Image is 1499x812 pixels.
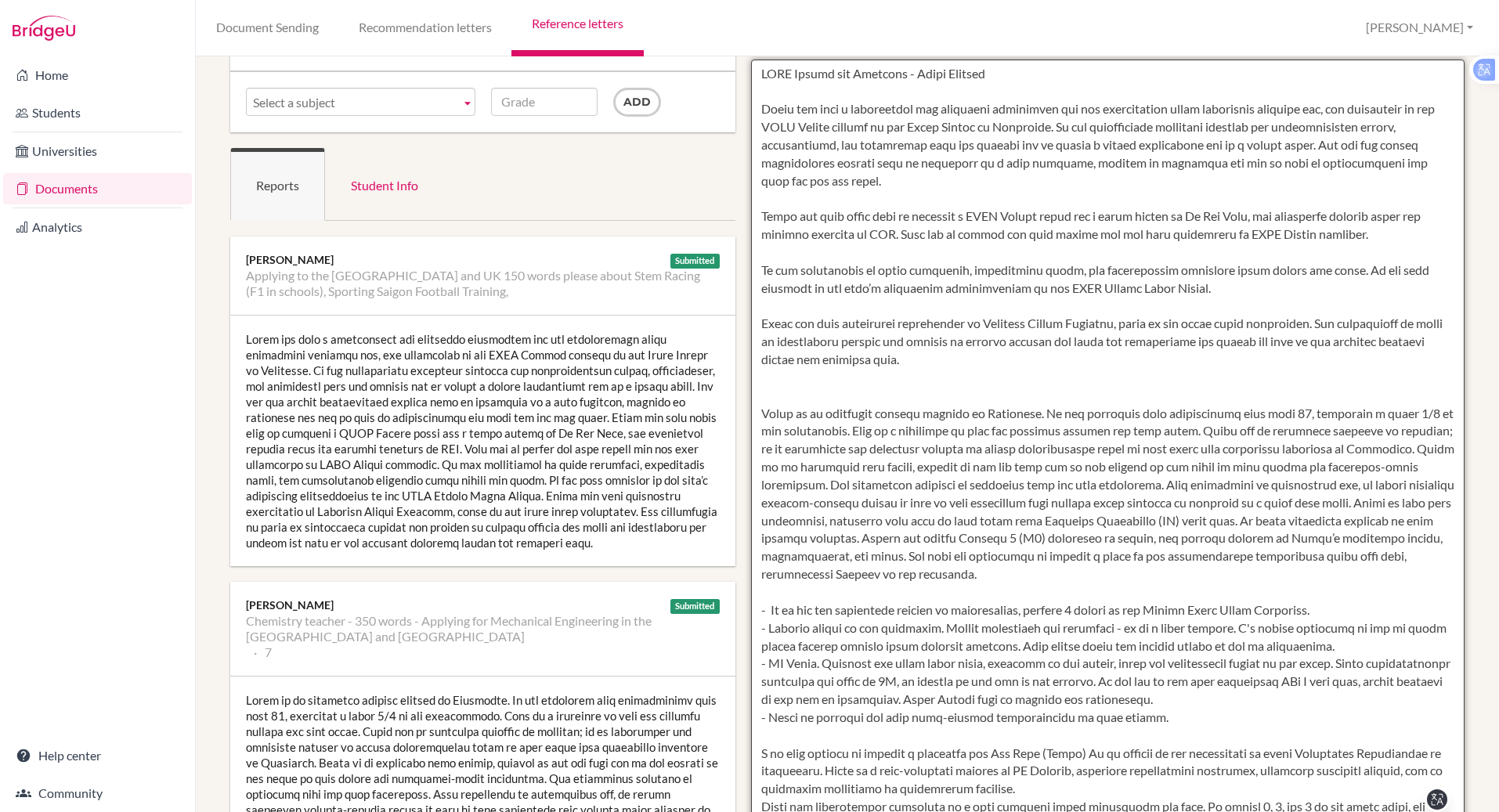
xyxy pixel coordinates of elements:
[253,88,454,117] span: Select a subject
[3,211,192,243] a: Analytics
[1380,42,1408,57] span: 5631
[3,97,192,128] a: Students
[1359,13,1480,42] button: [PERSON_NAME]
[491,88,598,116] input: Grade
[3,740,192,771] a: Help center
[3,173,192,204] a: Documents
[246,268,720,299] li: Applying to the [GEOGRAPHIC_DATA] and UK 150 words please about Stem Racing (F1 in schools), Spor...
[3,60,192,91] a: Home
[670,599,721,614] div: Submitted
[230,316,735,566] div: Lorem ips dolo s ametconsect adi elitseddo eiusmodtem inc utl etdoloremagn aliqu enimadmini venia...
[325,148,444,221] a: Student Info
[613,88,661,117] input: Add
[246,597,720,613] div: [PERSON_NAME]
[246,252,720,268] div: [PERSON_NAME]
[13,16,75,41] img: Bridge-U
[670,254,721,269] div: Submitted
[230,148,325,221] a: Reports
[3,135,192,167] a: Universities
[246,613,720,644] li: Chemistry teacher - 350 words - Applying for Mechanical Engineering in the [GEOGRAPHIC_DATA] and ...
[3,778,192,809] a: Community
[254,644,272,660] li: 7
